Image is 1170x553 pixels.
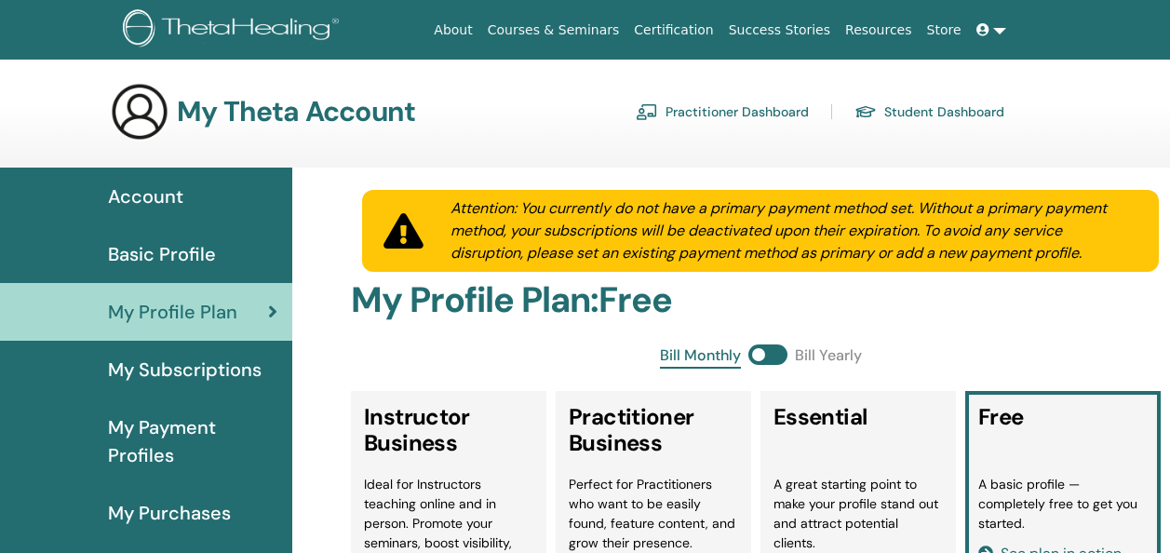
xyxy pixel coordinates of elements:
[480,13,627,47] a: Courses & Seminars
[123,9,345,51] img: logo.png
[110,82,169,142] img: generic-user-icon.jpg
[854,104,877,120] img: graduation-cap.svg
[920,13,969,47] a: Store
[626,13,720,47] a: Certification
[108,298,237,326] span: My Profile Plan
[108,356,262,384] span: My Subscriptions
[108,413,277,469] span: My Payment Profiles
[636,103,658,120] img: chalkboard-teacher.svg
[854,97,1004,127] a: Student Dashboard
[660,344,741,369] span: Bill Monthly
[636,97,809,127] a: Practitioner Dashboard
[108,240,216,268] span: Basic Profile
[838,13,920,47] a: Resources
[108,182,183,210] span: Account
[428,197,1159,264] div: Attention: You currently do not have a primary payment method set. Without a primary payment meth...
[795,344,862,369] span: Bill Yearly
[351,279,1170,322] h2: My Profile Plan : Free
[721,13,838,47] a: Success Stories
[108,499,231,527] span: My Purchases
[177,95,415,128] h3: My Theta Account
[569,475,738,553] li: Perfect for Practitioners who want to be easily found, feature content, and grow their presence.
[773,475,943,553] li: A great starting point to make your profile stand out and attract potential clients.
[426,13,479,47] a: About
[978,475,1148,533] li: A basic profile — completely free to get you started.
